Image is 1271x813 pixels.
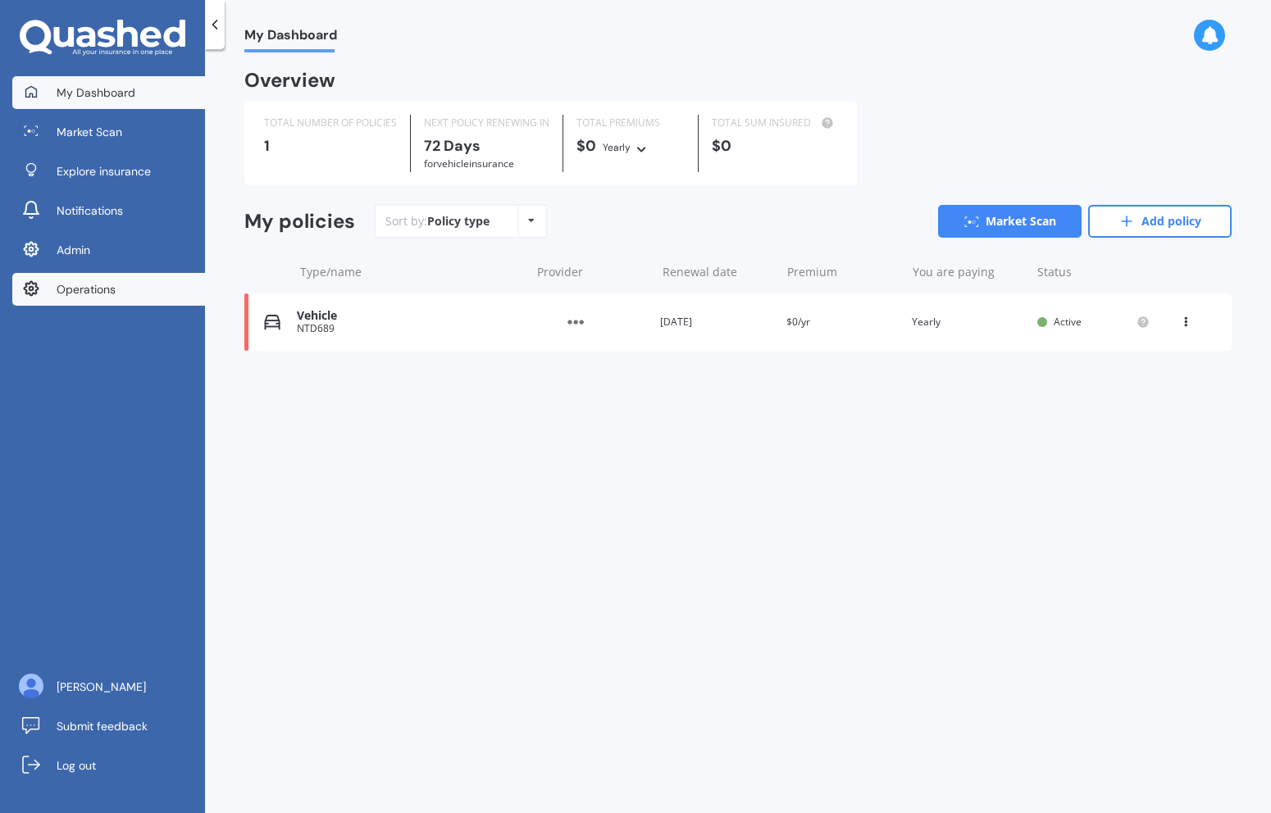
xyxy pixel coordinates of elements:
div: $0 [712,138,837,154]
span: Submit feedback [57,718,148,734]
div: My policies [244,210,355,234]
div: Vehicle [297,309,522,323]
img: ALV-UjU6YHOUIM1AGx_4vxbOkaOq-1eqc8a3URkVIJkc_iWYmQ98kTe7fc9QMVOBV43MoXmOPfWPN7JjnmUwLuIGKVePaQgPQ... [19,674,43,698]
span: Operations [57,281,116,297]
div: $0 [576,138,685,156]
div: TOTAL NUMBER OF POLICIES [264,115,397,131]
span: [PERSON_NAME] [57,679,146,695]
a: My Dashboard [12,76,205,109]
span: Notifications [57,202,123,219]
span: My Dashboard [244,27,337,49]
div: Provider [537,264,649,280]
span: My Dashboard [57,84,135,101]
span: Explore insurance [57,163,151,179]
span: $0/yr [786,315,810,329]
div: Type/name [300,264,524,280]
div: Sort by: [385,213,490,229]
a: Submit feedback [12,710,205,743]
a: Log out [12,749,205,782]
span: Admin [57,242,90,258]
a: Add policy [1088,205,1232,238]
div: 1 [264,138,397,154]
a: [PERSON_NAME] [12,670,205,703]
span: Active [1054,315,1082,329]
div: Yearly [603,139,631,156]
img: Other [535,307,617,338]
div: [DATE] [660,314,772,330]
div: Overview [244,72,335,89]
div: NEXT POLICY RENEWING IN [424,115,549,131]
img: Vehicle [264,314,280,330]
div: NTD689 [297,323,522,334]
div: TOTAL SUM INSURED [712,115,837,131]
div: Renewal date [663,264,775,280]
a: Market Scan [938,205,1082,238]
a: Admin [12,234,205,266]
a: Market Scan [12,116,205,148]
span: for Vehicle insurance [424,157,514,170]
a: Notifications [12,194,205,227]
b: 72 Days [424,136,481,156]
div: Policy type [427,213,490,229]
span: Log out [57,757,96,774]
div: You are paying [913,264,1025,280]
a: Operations [12,273,205,306]
span: Market Scan [57,124,122,140]
div: Status [1037,264,1150,280]
a: Explore insurance [12,155,205,188]
div: Premium [787,264,900,280]
div: TOTAL PREMIUMS [576,115,685,131]
div: Yearly [912,314,1024,330]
